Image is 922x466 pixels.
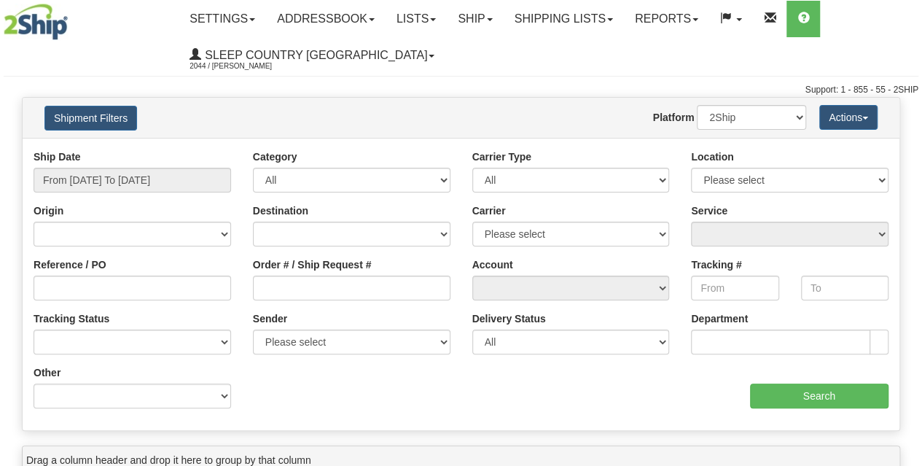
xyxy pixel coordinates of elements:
label: Department [691,311,748,326]
a: Sleep Country [GEOGRAPHIC_DATA] 2044 / [PERSON_NAME] [179,37,445,74]
input: Search [750,384,889,408]
span: Sleep Country [GEOGRAPHIC_DATA] [201,49,427,61]
label: Category [253,149,297,164]
label: Origin [34,203,63,218]
label: Other [34,365,60,380]
label: Tracking # [691,257,741,272]
label: Carrier [472,203,506,218]
a: Lists [386,1,447,37]
div: Support: 1 - 855 - 55 - 2SHIP [4,84,918,96]
label: Sender [253,311,287,326]
a: Addressbook [266,1,386,37]
label: Platform [653,110,695,125]
label: Ship Date [34,149,81,164]
button: Actions [819,105,878,130]
span: 2044 / [PERSON_NAME] [190,59,299,74]
a: Ship [447,1,503,37]
label: Delivery Status [472,311,546,326]
label: Tracking Status [34,311,109,326]
label: Service [691,203,727,218]
img: logo2044.jpg [4,4,68,40]
a: Shipping lists [504,1,624,37]
a: Reports [624,1,709,37]
input: To [801,276,888,300]
label: Reference / PO [34,257,106,272]
a: Settings [179,1,266,37]
input: From [691,276,778,300]
label: Destination [253,203,308,218]
button: Shipment Filters [44,106,137,131]
label: Account [472,257,513,272]
label: Location [691,149,733,164]
label: Carrier Type [472,149,531,164]
label: Order # / Ship Request # [253,257,372,272]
